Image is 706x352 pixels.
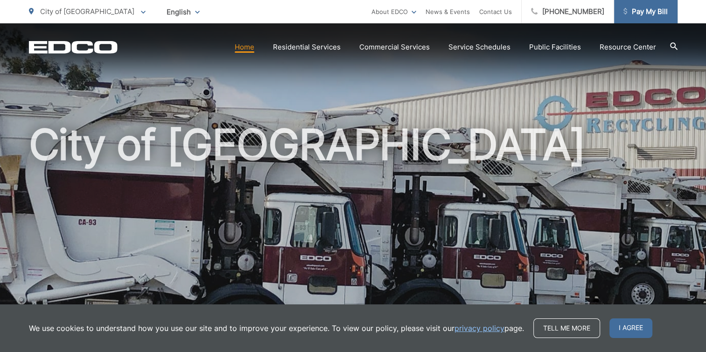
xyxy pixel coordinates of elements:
a: Residential Services [273,42,341,53]
a: Resource Center [600,42,656,53]
a: Home [235,42,254,53]
span: Pay My Bill [623,6,668,17]
span: English [160,4,207,20]
a: News & Events [426,6,470,17]
a: Service Schedules [448,42,510,53]
a: Commercial Services [359,42,430,53]
a: Public Facilities [529,42,581,53]
a: About EDCO [371,6,416,17]
span: City of [GEOGRAPHIC_DATA] [40,7,134,16]
a: privacy policy [454,323,504,334]
p: We use cookies to understand how you use our site and to improve your experience. To view our pol... [29,323,524,334]
a: EDCD logo. Return to the homepage. [29,41,118,54]
a: Contact Us [479,6,512,17]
